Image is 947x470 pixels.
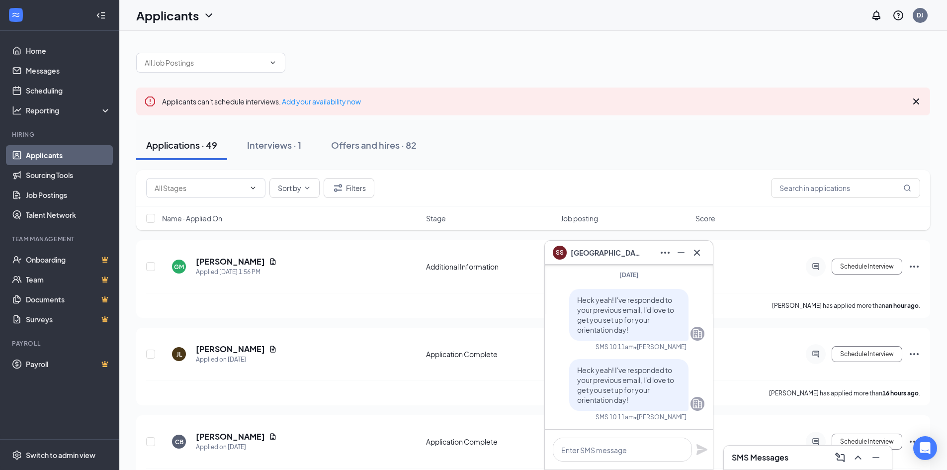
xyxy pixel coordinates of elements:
div: Applied on [DATE] [196,355,277,365]
span: • [PERSON_NAME] [634,413,687,421]
div: Application Complete [426,349,555,359]
span: Sort by [278,185,301,191]
svg: WorkstreamLogo [11,10,21,20]
svg: Document [269,345,277,353]
input: All Stages [155,183,245,193]
svg: ChevronDown [303,184,311,192]
h5: [PERSON_NAME] [196,256,265,267]
svg: Company [691,328,703,340]
button: Schedule Interview [832,259,902,275]
div: Open Intercom Messenger [913,436,937,460]
b: an hour ago [885,302,919,309]
button: Cross [689,245,705,261]
input: Search in applications [771,178,920,198]
a: PayrollCrown [26,354,111,374]
button: ChevronUp [850,450,866,466]
div: GM [174,263,184,271]
div: Switch to admin view [26,450,95,460]
svg: ActiveChat [810,263,822,271]
div: Additional Information [426,262,555,272]
div: Payroll [12,339,109,348]
svg: ActiveChat [810,350,822,358]
div: SMS 10:11am [596,343,634,351]
svg: Minimize [870,452,882,464]
div: Applied on [DATE] [196,442,277,452]
button: Sort byChevronDown [269,178,320,198]
span: Applicants can't schedule interviews. [162,97,361,106]
a: Add your availability now [282,97,361,106]
p: [PERSON_NAME] has applied more than . [772,301,920,310]
span: Heck yeah! I've responded to your previous email, I'd love to get you set up for your orientation... [577,295,674,334]
div: SMS 10:11am [596,413,634,421]
svg: Minimize [675,247,687,259]
a: OnboardingCrown [26,250,111,270]
a: Talent Network [26,205,111,225]
button: Ellipses [657,245,673,261]
svg: ChevronDown [203,9,215,21]
span: [GEOGRAPHIC_DATA] [PERSON_NAME] [571,247,640,258]
div: Reporting [26,105,111,115]
a: Sourcing Tools [26,165,111,185]
h5: [PERSON_NAME] [196,344,265,355]
svg: Plane [696,444,708,456]
div: JL [176,350,182,359]
div: Hiring [12,130,109,139]
svg: Ellipses [908,436,920,448]
input: All Job Postings [145,57,265,68]
a: TeamCrown [26,270,111,289]
div: Offers and hires · 82 [331,139,417,151]
svg: Document [269,433,277,441]
div: Applied [DATE] 1:56 PM [196,267,277,277]
button: Minimize [868,450,884,466]
div: Team Management [12,235,109,243]
div: Interviews · 1 [247,139,301,151]
div: Application Complete [426,437,555,447]
span: • [PERSON_NAME] [634,343,687,351]
button: ComposeMessage [832,450,848,466]
div: CB [175,438,183,446]
b: 16 hours ago [882,389,919,397]
span: Heck yeah! I've responded to your previous email, I'd love to get you set up for your orientation... [577,366,674,404]
svg: Collapse [96,10,106,20]
svg: Company [691,398,703,410]
a: DocumentsCrown [26,289,111,309]
button: Schedule Interview [832,434,902,450]
p: [PERSON_NAME] has applied more than . [769,389,920,397]
div: DJ [917,11,924,19]
svg: Filter [332,182,344,194]
h1: Applicants [136,7,199,24]
svg: Analysis [12,105,22,115]
span: Job posting [561,213,598,223]
a: Applicants [26,145,111,165]
button: Filter Filters [324,178,374,198]
h5: [PERSON_NAME] [196,431,265,442]
button: Schedule Interview [832,346,902,362]
a: Home [26,41,111,61]
svg: Ellipses [659,247,671,259]
svg: Settings [12,450,22,460]
a: Scheduling [26,81,111,100]
h3: SMS Messages [732,452,788,463]
svg: Ellipses [908,348,920,360]
svg: Notifications [870,9,882,21]
svg: ChevronDown [249,184,257,192]
svg: ComposeMessage [834,452,846,464]
svg: ChevronUp [852,452,864,464]
a: Job Postings [26,185,111,205]
button: Minimize [673,245,689,261]
svg: QuestionInfo [892,9,904,21]
svg: MagnifyingGlass [903,184,911,192]
svg: Error [144,95,156,107]
span: [DATE] [619,271,639,279]
span: Stage [426,213,446,223]
svg: Cross [691,247,703,259]
svg: Document [269,258,277,266]
span: Name · Applied On [162,213,222,223]
svg: ActiveChat [810,438,822,446]
svg: ChevronDown [269,59,277,67]
svg: Cross [910,95,922,107]
div: Applications · 49 [146,139,217,151]
svg: Ellipses [908,261,920,273]
a: Messages [26,61,111,81]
